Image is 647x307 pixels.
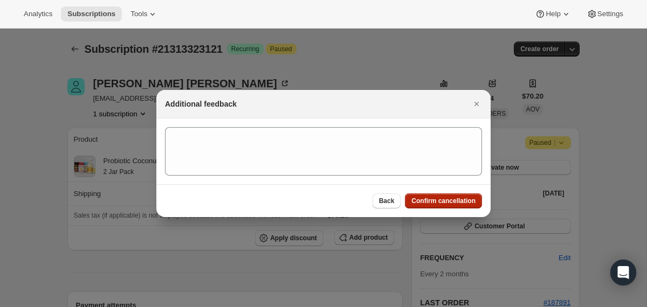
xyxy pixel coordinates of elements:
[373,193,401,208] button: Back
[469,96,484,111] button: Close
[67,10,115,18] span: Subscriptions
[165,99,237,109] h2: Additional feedback
[130,10,147,18] span: Tools
[411,197,476,205] span: Confirm cancellation
[405,193,482,208] button: Confirm cancellation
[597,10,623,18] span: Settings
[580,6,630,22] button: Settings
[124,6,164,22] button: Tools
[17,6,59,22] button: Analytics
[379,197,395,205] span: Back
[61,6,122,22] button: Subscriptions
[24,10,52,18] span: Analytics
[528,6,577,22] button: Help
[546,10,560,18] span: Help
[610,260,636,285] div: Open Intercom Messenger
